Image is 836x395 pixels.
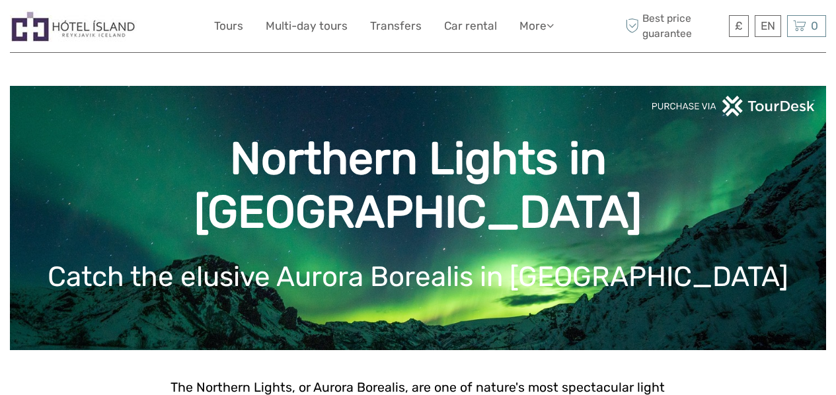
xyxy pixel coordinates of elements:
[755,15,781,37] div: EN
[30,260,806,293] h1: Catch the elusive Aurora Borealis in [GEOGRAPHIC_DATA]
[622,11,726,40] span: Best price guarantee
[10,10,137,42] img: Hótel Ísland
[444,17,497,36] a: Car rental
[370,17,422,36] a: Transfers
[266,17,348,36] a: Multi-day tours
[214,17,243,36] a: Tours
[519,17,554,36] a: More
[651,96,816,116] img: PurchaseViaTourDeskwhite.png
[809,19,820,32] span: 0
[735,19,743,32] span: £
[30,132,806,239] h1: Northern Lights in [GEOGRAPHIC_DATA]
